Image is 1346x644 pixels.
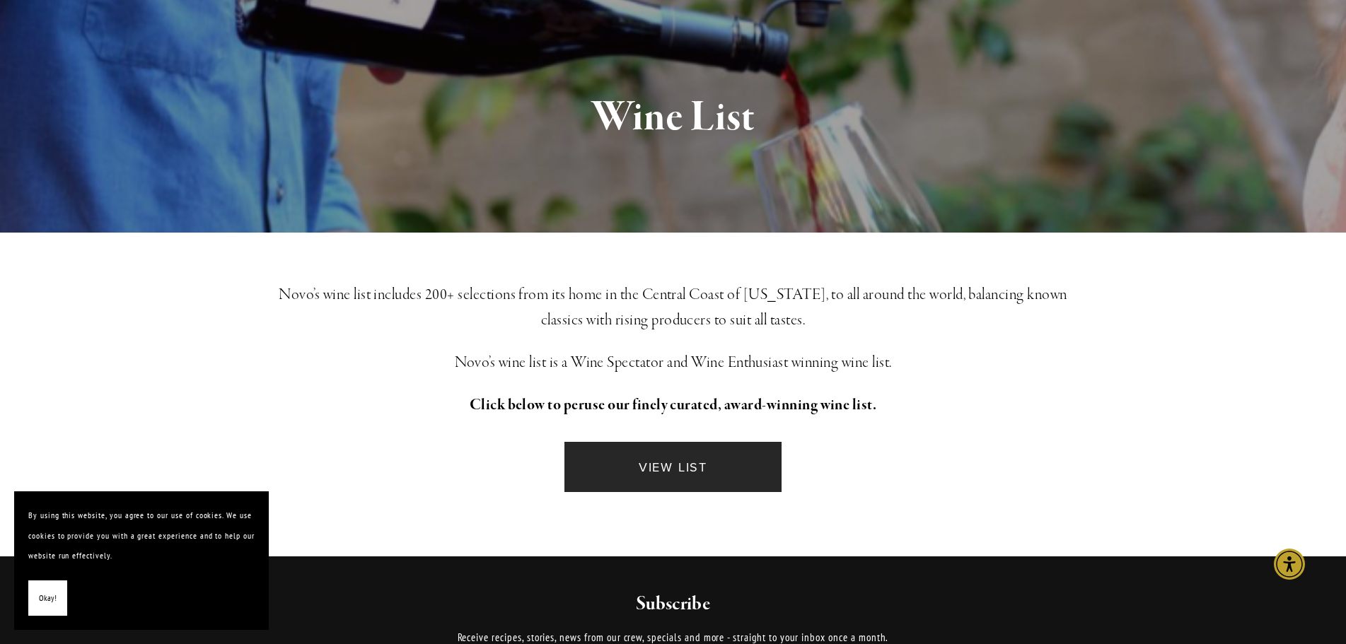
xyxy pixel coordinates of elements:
h2: Subscribe [323,592,1023,617]
h3: Novo’s wine list includes 200+ selections from its home in the Central Coast of [US_STATE], to al... [261,282,1086,333]
h1: Wine List [261,95,1086,141]
h3: Novo’s wine list is a Wine Spectator and Wine Enthusiast winning wine list. [261,350,1086,375]
button: Okay! [28,580,67,616]
div: Accessibility Menu [1274,549,1305,580]
p: By using this website, you agree to our use of cookies. We use cookies to provide you with a grea... [28,505,255,566]
span: Okay! [39,588,57,609]
a: VIEW LIST [564,442,781,492]
strong: Click below to peruse our finely curated, award-winning wine list. [470,395,877,415]
section: Cookie banner [14,491,269,630]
